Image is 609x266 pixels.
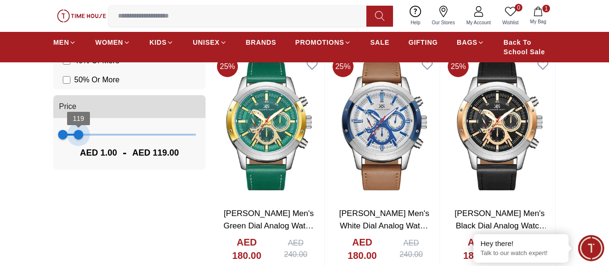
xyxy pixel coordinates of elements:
div: Hey there! [481,239,561,248]
span: BRANDS [246,38,276,47]
span: 119 [73,115,84,122]
span: 25 % [448,56,469,77]
div: Chat Widget [578,235,604,261]
span: My Bag [526,18,550,25]
span: Back To School Sale [503,38,556,57]
a: BRANDS [246,34,276,51]
span: AED 119.00 [132,146,179,159]
span: 50 % Or More [74,74,119,86]
span: Wishlist [499,19,522,26]
a: PROMOTIONS [295,34,352,51]
span: My Account [462,19,495,26]
span: Help [407,19,424,26]
input: 50% Or More [63,76,70,84]
span: BAGS [457,38,477,47]
button: Price [53,95,206,118]
a: MEN [53,34,76,51]
img: ... [57,10,106,22]
a: [PERSON_NAME] Men's Green Dial Analog Watch - K24121-SLHHG [224,209,314,242]
span: AED 1.00 [80,146,117,159]
div: AED 240.00 [276,237,314,260]
span: WOMEN [95,38,123,47]
img: Kenneth Scott Men's White Dial Analog Watch - K24121-SLFWN [329,52,440,200]
a: SALE [370,34,389,51]
a: [PERSON_NAME] Men's White Dial Analog Watch - K24121-SLFWN [339,209,429,242]
a: WOMEN [95,34,130,51]
a: BAGS [457,34,484,51]
a: GIFTING [408,34,438,51]
h4: AED 180.00 [338,236,386,262]
span: UNISEX [193,38,219,47]
h4: AED 180.00 [223,236,271,262]
span: 25 % [333,56,354,77]
img: Kenneth Scott Men's Black Dial Analog Watch - K24121-SLBBK [444,52,555,200]
span: Our Stores [428,19,459,26]
span: KIDS [149,38,167,47]
span: 1 [542,5,550,12]
a: KIDS [149,34,174,51]
p: Talk to our watch expert! [481,249,561,257]
a: Back To School Sale [503,34,556,60]
a: Our Stores [426,4,461,28]
span: Price [59,101,76,112]
span: PROMOTIONS [295,38,344,47]
span: GIFTING [408,38,438,47]
span: 25 % [217,56,238,77]
a: 0Wishlist [497,4,524,28]
span: SALE [370,38,389,47]
span: MEN [53,38,69,47]
span: 0 [515,4,522,11]
button: 1My Bag [524,5,552,27]
span: - [117,145,132,160]
img: Kenneth Scott Men's Green Dial Analog Watch - K24121-SLHHG [213,52,324,200]
a: [PERSON_NAME] Men's Black Dial Analog Watch - K24121-SLBBK [454,209,547,242]
a: UNISEX [193,34,226,51]
a: Help [405,4,426,28]
div: AED 240.00 [392,237,430,260]
h4: AED 180.00 [453,236,501,262]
